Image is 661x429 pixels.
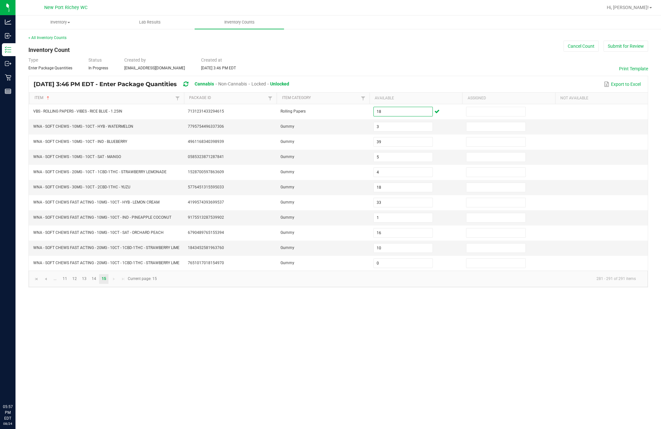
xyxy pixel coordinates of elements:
span: Lab Results [130,19,169,25]
span: WNA - SOFT CHEWS - 10MG - 10CT - IND - BLUEBERRY [33,139,127,144]
a: Inventory [15,15,105,29]
th: Not Available [555,93,648,104]
a: Lab Results [105,15,194,29]
inline-svg: Retail [5,74,11,81]
p: 08/24 [3,421,13,426]
span: Go to the previous page [43,276,48,282]
span: WNA - SOFT CHEWS - 30MG - 10CT - 2CBD-1THC - YUZU [33,185,130,189]
span: Sortable [46,95,51,101]
kendo-pager-info: 281 - 291 of 291 items [161,274,641,284]
span: 7131231433294615 [188,109,224,114]
span: Inventory Counts [216,19,263,25]
span: Gummy [280,261,294,265]
span: Gummy [280,245,294,250]
a: Package IdSortable [189,95,266,101]
span: VBS - ROLLING PAPERS - VIBES - RICE BLUE - 1.25IN [33,109,122,114]
span: Inventory Count [28,46,70,53]
span: In Progress [88,66,108,70]
span: Created by [124,57,146,63]
span: WNA - SOFT CHEWS - 20MG - 10CT - 1CBD-1THC - STRAWBERRY LEMONADE [33,170,167,174]
span: [DATE] 3:46 PM EDT [201,66,236,70]
inline-svg: Reports [5,88,11,95]
span: 4199574393699537 [188,200,224,205]
span: WNA - SOFT CHEWS - 10MG - 10CT - HYB - WATERMELON [33,124,133,129]
span: Created at [201,57,222,63]
a: Inventory Counts [195,15,284,29]
button: Cancel Count [564,41,599,52]
inline-svg: Analytics [5,19,11,25]
inline-svg: Inventory [5,46,11,53]
span: 7795754496337306 [188,124,224,129]
span: WNA - SOFT CHEWS FAST ACTING - 20MG - 10CT - 1CBD-1THC - STRAWBERRY LIME [33,261,179,265]
span: 6790489765155394 [188,230,224,235]
a: Page 10 [50,274,60,284]
span: WNA - SOFT CHEWS FAST ACTING - 10MG - 10CT - IND - PINEAPPLE COCONUT [33,215,171,220]
span: Gummy [280,124,294,129]
kendo-pager: Current page: 15 [29,271,648,287]
a: Page 11 [60,274,69,284]
span: Non-Cannabis [218,81,247,86]
span: Inventory [16,19,105,25]
a: Filter [174,94,181,102]
button: Submit for Review [604,41,648,52]
span: Locked [251,81,266,86]
span: WNA - SOFT CHEWS FAST ACTING - 10MG - 10CT - HYB - LEMON CREAM [33,200,159,205]
span: 1528700597863609 [188,170,224,174]
a: Item CategorySortable [282,95,359,101]
span: Hi, [PERSON_NAME]! [607,5,649,10]
span: Go to the first page [34,276,39,282]
span: [EMAIL_ADDRESS][DOMAIN_NAME] [124,66,185,70]
p: 05:57 PM EDT [3,404,13,421]
span: 1843452581963760 [188,245,224,250]
span: Gummy [280,155,294,159]
span: Cannabis [195,81,214,86]
span: Gummy [280,200,294,205]
a: Filter [266,94,274,102]
span: 4961168340398939 [188,139,224,144]
a: Filter [359,94,367,102]
span: Rolling Papers [280,109,306,114]
span: Gummy [280,230,294,235]
span: Unlocked [270,81,289,86]
a: Page 14 [89,274,99,284]
span: Gummy [280,170,294,174]
button: Export to Excel [602,79,642,90]
span: 7651017018154970 [188,261,224,265]
span: New Port Richey WC [44,5,87,10]
span: Gummy [280,215,294,220]
a: < All Inventory Counts [28,35,66,40]
span: WNA - SOFT CHEWS FAST ACTING - 20MG - 10CT - 1CBD-1THC - STRAWBERRY LIME [33,245,179,250]
th: Available [370,93,462,104]
a: Page 13 [80,274,89,284]
inline-svg: Outbound [5,60,11,67]
span: 0585323871287841 [188,155,224,159]
span: 9175513287539902 [188,215,224,220]
span: Gummy [280,139,294,144]
span: 5776451315595033 [188,185,224,189]
inline-svg: Inbound [5,33,11,39]
span: Status [88,57,102,63]
iframe: Resource center [6,377,26,397]
a: Go to the first page [32,274,41,284]
span: Type [28,57,38,63]
a: Page 12 [70,274,79,284]
span: Gummy [280,185,294,189]
a: Go to the previous page [41,274,50,284]
span: WNA - SOFT CHEWS - 10MG - 10CT - SAT - MANGO [33,155,121,159]
span: Enter Package Quantities [28,66,72,70]
button: Print Template [619,65,648,72]
a: Page 15 [99,274,108,284]
th: Assigned [462,93,555,104]
div: [DATE] 3:46 PM EDT - Enter Package Quantities [34,78,294,90]
a: ItemSortable [35,95,173,101]
span: WNA - SOFT CHEWS FAST ACTING - 10MG - 10CT - SAT - ORCHARD PEACH [33,230,164,235]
